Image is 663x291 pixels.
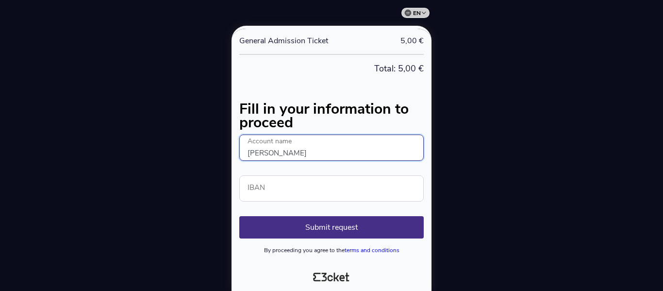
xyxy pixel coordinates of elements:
input: Account name [239,135,424,161]
label: Account name [239,135,300,149]
p: By proceeding you agree to the [239,246,424,254]
h2: Fill in your information to proceed [239,103,424,130]
a: terms and conditions [345,246,399,254]
div: 5,00 € [400,35,424,46]
div: General Admission Ticket [239,35,328,46]
span: Total: 5,00 € [374,63,424,74]
label: IBAN [239,175,273,200]
input: IBAN [239,175,424,202]
button: Submit request [239,216,424,239]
